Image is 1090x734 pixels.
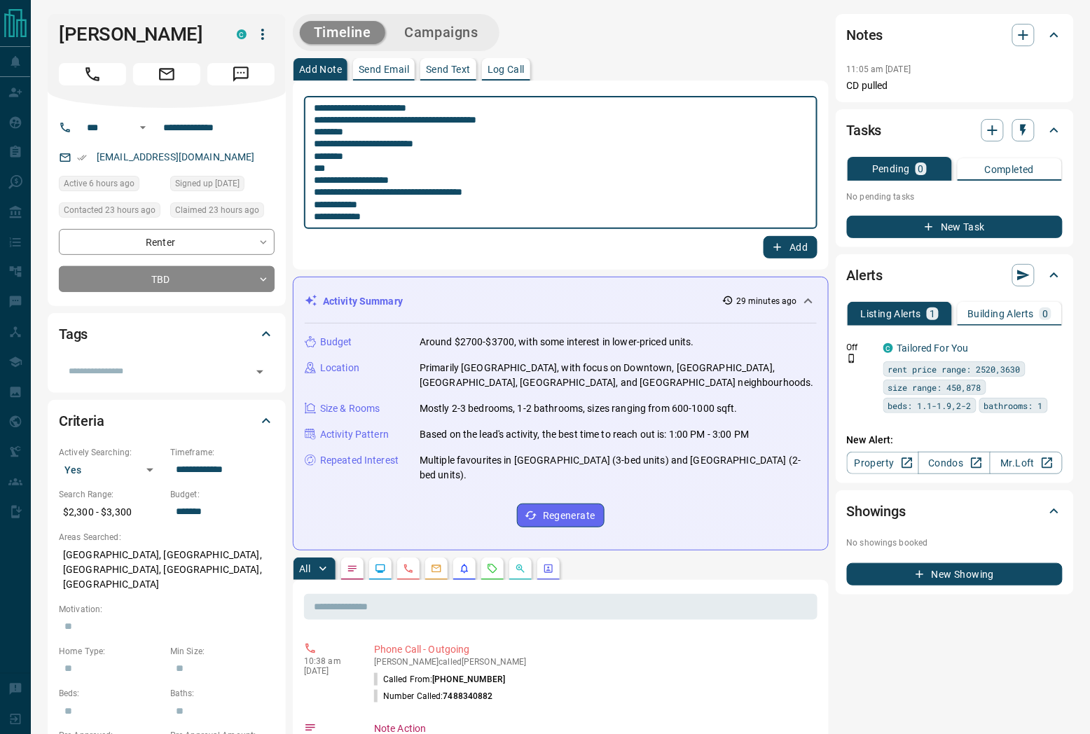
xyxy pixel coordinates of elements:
p: No showings booked [847,536,1063,549]
p: Location [320,361,359,375]
svg: Email Verified [77,153,87,162]
a: Mr.Loft [990,452,1062,474]
p: Based on the lead's activity, the best time to reach out is: 1:00 PM - 3:00 PM [420,427,749,442]
div: Notes [847,18,1063,52]
p: Around $2700-$3700, with some interest in lower-priced units. [420,335,694,349]
p: CD pulled [847,78,1063,93]
p: 11:05 am [DATE] [847,64,911,74]
p: Home Type: [59,645,163,658]
svg: Emails [431,563,442,574]
h1: [PERSON_NAME] [59,23,216,46]
span: bathrooms: 1 [984,399,1043,413]
p: Activity Summary [323,294,403,309]
svg: Lead Browsing Activity [375,563,386,574]
p: [PERSON_NAME] called [PERSON_NAME] [374,657,812,667]
span: Message [207,63,275,85]
p: Baths: [170,687,275,700]
svg: Listing Alerts [459,563,470,574]
span: Contacted 23 hours ago [64,203,156,217]
a: Tailored For You [897,342,969,354]
p: Budget [320,335,352,349]
p: New Alert: [847,433,1063,448]
h2: Tags [59,323,88,345]
p: Budget: [170,488,275,501]
h2: Alerts [847,264,883,286]
span: 7488340882 [443,691,493,701]
p: Beds: [59,687,163,700]
h2: Tasks [847,119,882,141]
div: Tags [59,317,275,351]
a: Condos [918,452,991,474]
p: Add Note [299,64,342,74]
h2: Criteria [59,410,104,432]
p: $2,300 - $3,300 [59,501,163,524]
p: Off [847,341,875,354]
h2: Notes [847,24,883,46]
p: Send Text [426,64,471,74]
div: Yes [59,459,163,481]
div: Fri Sep 12 2025 [170,202,275,222]
div: Tasks [847,113,1063,147]
a: [EMAIL_ADDRESS][DOMAIN_NAME] [97,151,255,162]
p: Called From: [374,673,505,686]
p: Log Call [488,64,525,74]
span: Call [59,63,126,85]
p: Repeated Interest [320,453,399,468]
p: Areas Searched: [59,531,275,543]
span: size range: 450,878 [888,380,981,394]
p: [GEOGRAPHIC_DATA], [GEOGRAPHIC_DATA], [GEOGRAPHIC_DATA], [GEOGRAPHIC_DATA], [GEOGRAPHIC_DATA] [59,543,275,596]
span: Signed up [DATE] [175,176,240,191]
a: Property [847,452,919,474]
div: Showings [847,494,1063,528]
p: Number Called: [374,690,493,702]
div: Alerts [847,258,1063,292]
div: Fri Aug 22 2025 [170,176,275,195]
button: Add [764,236,817,258]
button: Campaigns [391,21,492,44]
p: Motivation: [59,603,275,616]
p: Multiple favourites in [GEOGRAPHIC_DATA] (3-bed units) and [GEOGRAPHIC_DATA] (2-bed units). [420,453,817,483]
p: Send Email [359,64,409,74]
h2: Showings [847,500,906,522]
svg: Notes [347,563,358,574]
p: Size & Rooms [320,401,380,416]
svg: Calls [403,563,414,574]
div: Criteria [59,404,275,438]
p: All [299,564,310,574]
p: Min Size: [170,645,275,658]
p: No pending tasks [847,186,1063,207]
div: condos.ca [883,343,893,353]
div: condos.ca [237,29,247,39]
button: Timeline [300,21,385,44]
svg: Agent Actions [543,563,554,574]
p: Mostly 2-3 bedrooms, 1-2 bathrooms, sizes ranging from 600-1000 sqft. [420,401,738,416]
div: TBD [59,266,275,292]
span: Claimed 23 hours ago [175,203,259,217]
svg: Opportunities [515,563,526,574]
p: 0 [918,164,924,174]
span: [PHONE_NUMBER] [432,674,505,684]
p: Primarily [GEOGRAPHIC_DATA], with focus on Downtown, [GEOGRAPHIC_DATA], [GEOGRAPHIC_DATA], [GEOGR... [420,361,817,390]
div: Activity Summary29 minutes ago [305,289,817,314]
button: Open [134,119,151,136]
p: 29 minutes ago [736,295,797,307]
p: Timeframe: [170,446,275,459]
p: Building Alerts [967,309,1034,319]
button: Regenerate [517,504,605,527]
span: Email [133,63,200,85]
p: 10:38 am [304,656,353,666]
svg: Requests [487,563,498,574]
button: New Task [847,216,1063,238]
span: rent price range: 2520,3630 [888,362,1021,376]
p: Pending [872,164,910,174]
p: Search Range: [59,488,163,501]
div: Renter [59,229,275,255]
p: 1 [930,309,935,319]
p: Completed [985,165,1035,174]
div: Sat Sep 13 2025 [59,176,163,195]
span: Active 6 hours ago [64,176,134,191]
button: New Showing [847,563,1063,586]
div: Fri Sep 12 2025 [59,202,163,222]
button: Open [250,362,270,382]
p: Activity Pattern [320,427,389,442]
